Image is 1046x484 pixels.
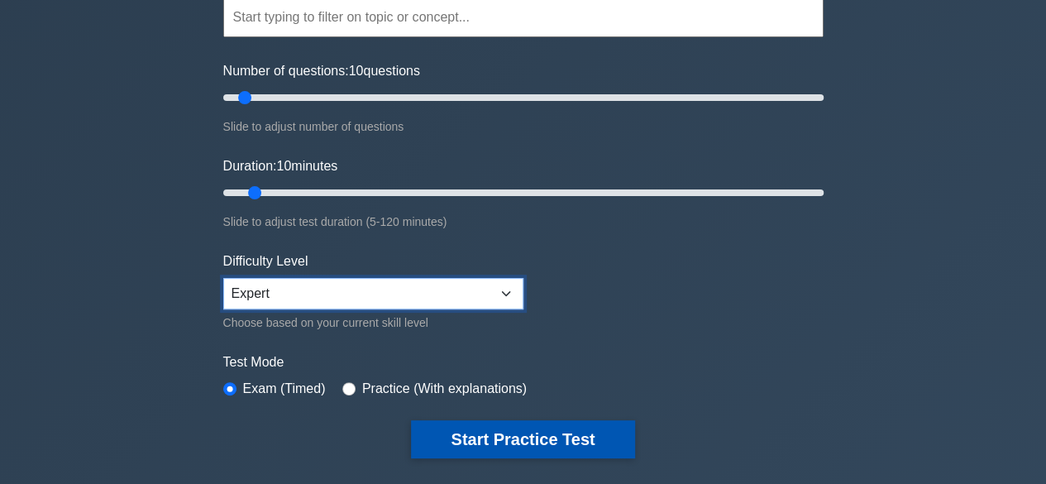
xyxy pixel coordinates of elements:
div: Choose based on your current skill level [223,313,523,333]
label: Number of questions: questions [223,61,420,81]
span: 10 [349,64,364,78]
span: 10 [276,159,291,173]
div: Slide to adjust number of questions [223,117,824,137]
button: Start Practice Test [411,420,634,458]
div: Slide to adjust test duration (5-120 minutes) [223,212,824,232]
label: Test Mode [223,352,824,372]
label: Exam (Timed) [243,379,326,399]
label: Practice (With explanations) [362,379,527,399]
label: Difficulty Level [223,252,308,271]
label: Duration: minutes [223,156,338,176]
